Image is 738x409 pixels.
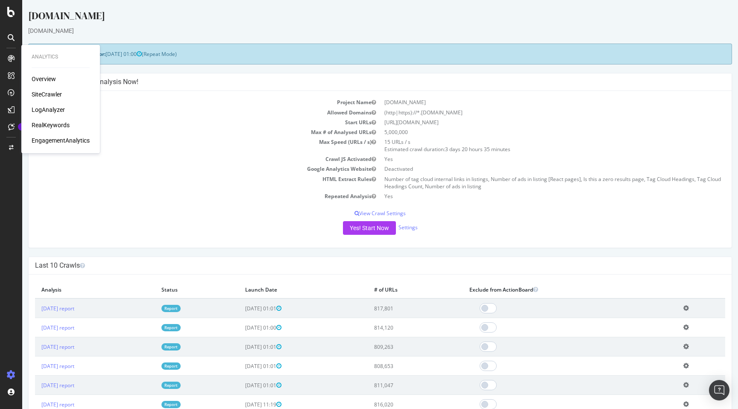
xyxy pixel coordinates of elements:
h4: Configure your New Analysis Now! [13,78,703,86]
a: Report [139,382,158,389]
td: [URL][DOMAIN_NAME] [358,117,703,127]
td: 814,120 [346,318,441,337]
div: (Repeat Mode) [6,44,710,64]
a: Report [139,343,158,351]
span: [DATE] 01:00 [223,324,259,331]
button: Yes! Start Now [321,221,374,235]
th: Analysis [13,281,133,298]
div: Open Intercom Messenger [709,380,729,400]
a: Settings [376,224,395,231]
p: View Crawl Settings [13,210,703,217]
span: [DATE] 01:01 [223,382,259,389]
td: Repeated Analysis [13,191,358,201]
strong: Next Launch Scheduled for: [13,50,83,58]
a: [DATE] report [19,343,52,351]
a: [DATE] report [19,401,52,408]
a: [DATE] report [19,382,52,389]
a: [DATE] report [19,305,52,312]
td: Deactivated [358,164,703,174]
span: [DATE] 01:00 [83,50,120,58]
td: HTML Extract Rules [13,174,358,191]
a: Overview [32,75,56,83]
div: Tooltip anchor [18,123,26,131]
th: Launch Date [217,281,346,298]
span: [DATE] 01:01 [223,343,259,351]
td: 5,000,000 [358,127,703,137]
td: Project Name [13,97,358,107]
td: [DOMAIN_NAME] [358,97,703,107]
span: [DATE] 11:19 [223,401,259,408]
div: Analytics [32,53,90,61]
a: [DATE] report [19,362,52,370]
div: [DOMAIN_NAME] [6,9,710,26]
td: 15 URLs / s Estimated crawl duration: [358,137,703,154]
a: SiteCrawler [32,90,62,99]
td: 808,653 [346,356,441,376]
a: Report [139,324,158,331]
a: [DATE] report [19,324,52,331]
div: [DOMAIN_NAME] [6,26,710,35]
td: Max # of Analysed URLs [13,127,358,137]
td: (http|https)://*.[DOMAIN_NAME] [358,108,703,117]
th: Exclude from ActionBoard [441,281,655,298]
span: [DATE] 01:01 [223,362,259,370]
a: Report [139,362,158,370]
span: 3 days 20 hours 35 minutes [423,146,488,153]
th: # of URLs [346,281,441,298]
a: Report [139,401,158,408]
td: Allowed Domains [13,108,358,117]
td: 817,801 [346,298,441,318]
span: [DATE] 01:01 [223,305,259,312]
th: Status [133,281,217,298]
a: EngagementAnalytics [32,136,90,145]
td: Crawl JS Activated [13,154,358,164]
a: LogAnalyzer [32,105,65,114]
a: RealKeywords [32,121,70,129]
td: Yes [358,154,703,164]
td: Max Speed (URLs / s) [13,137,358,154]
td: Google Analytics Website [13,164,358,174]
td: 809,263 [346,337,441,356]
td: Yes [358,191,703,201]
h4: Last 10 Crawls [13,261,703,270]
td: 811,047 [346,376,441,395]
a: Report [139,305,158,312]
td: Start URLs [13,117,358,127]
td: Number of tag cloud internal links in listings, Number of ads in listing [React pages], Is this a... [358,174,703,191]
